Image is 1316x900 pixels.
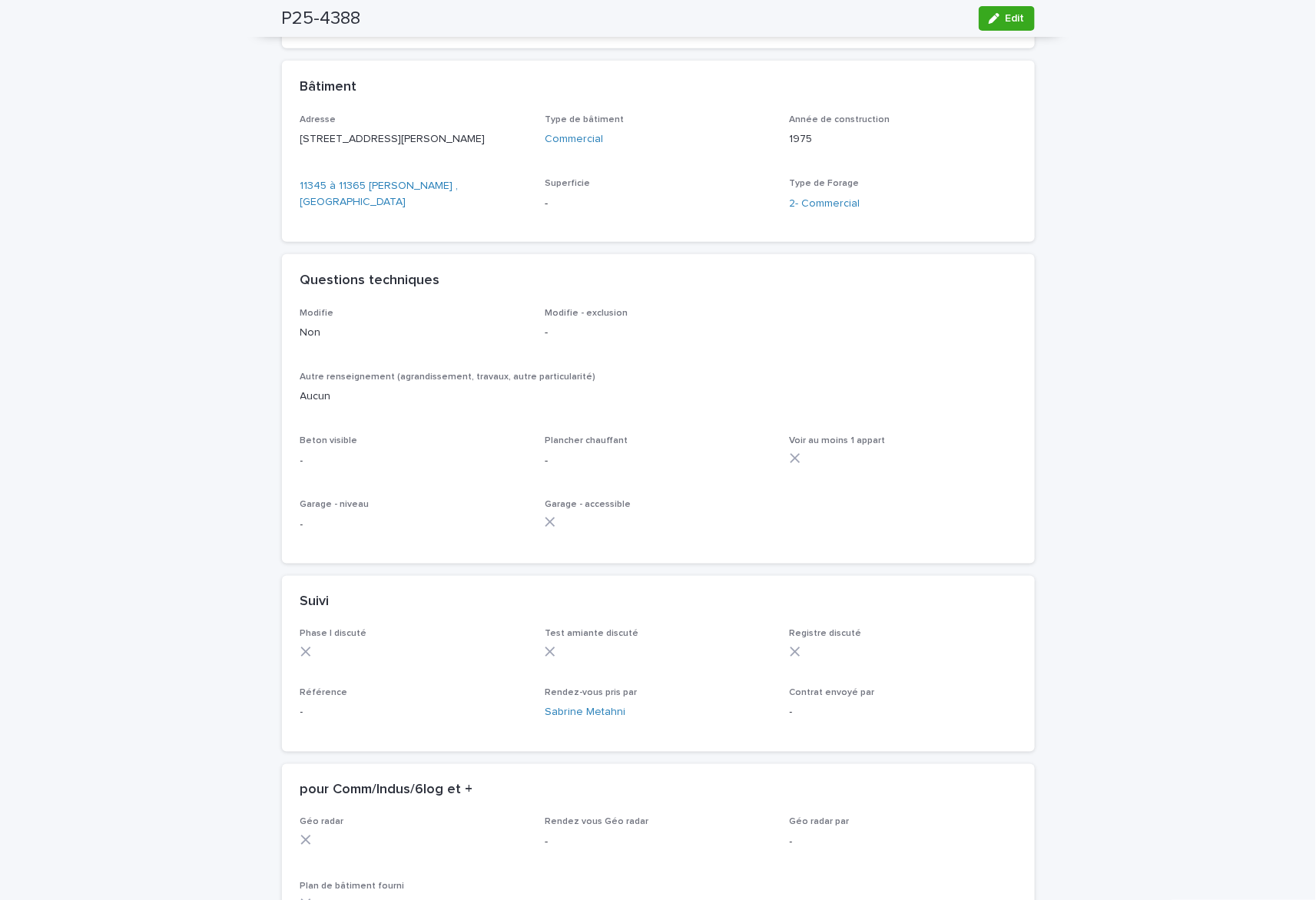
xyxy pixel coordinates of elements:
p: [STREET_ADDRESS][PERSON_NAME] [300,131,527,147]
span: Type de bâtiment [545,115,624,124]
span: Adresse [300,115,336,124]
p: - [545,325,771,341]
h2: P25-4388 [282,8,361,30]
h2: pour Comm/Indus/6log et + [300,783,473,799]
a: Commercial [545,131,603,147]
span: Année de construction [790,115,890,124]
span: Superficie [545,179,590,188]
span: Modifie - exclusion [545,309,628,318]
span: Autre renseignement (agrandissement, travaux, autre particularité) [300,372,596,382]
p: - [545,835,771,851]
p: Non [300,325,527,341]
p: - [300,705,527,721]
span: Voir au moins 1 appart [790,436,886,445]
p: - [545,453,771,469]
span: Plancher chauffant [545,436,628,445]
span: Beton visible [300,436,358,445]
span: Rendez vous Géo radar [545,818,648,827]
span: Rendez-vous pris par [545,689,637,698]
h2: Suivi [300,594,330,611]
span: Plan de bâtiment fourni [300,882,405,892]
a: 11345 à 11365 [PERSON_NAME] , [GEOGRAPHIC_DATA] [300,178,527,210]
span: Modifie [300,309,334,318]
p: - [545,196,771,212]
a: 2- Commercial [790,196,860,212]
p: - [790,835,1016,851]
p: - [790,705,1016,721]
h2: Questions techniques [300,273,440,290]
span: Géo radar par [790,818,850,827]
span: Type de Forage [790,179,860,188]
p: 1975 [790,131,1016,147]
span: Référence [300,689,348,698]
p: Aucun [300,389,1016,405]
span: Edit [1006,13,1025,24]
button: Edit [979,6,1035,31]
span: Phase I discuté [300,630,367,639]
span: Géo radar [300,818,344,827]
a: Sabrine Metahni [545,705,625,721]
span: Garage - accessible [545,500,631,509]
span: Test amiante discuté [545,630,638,639]
h2: Bâtiment [300,79,357,96]
p: - [300,453,527,469]
span: Contrat envoyé par [790,689,875,698]
p: - [300,517,527,533]
span: Registre discuté [790,630,862,639]
span: Garage - niveau [300,500,370,509]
